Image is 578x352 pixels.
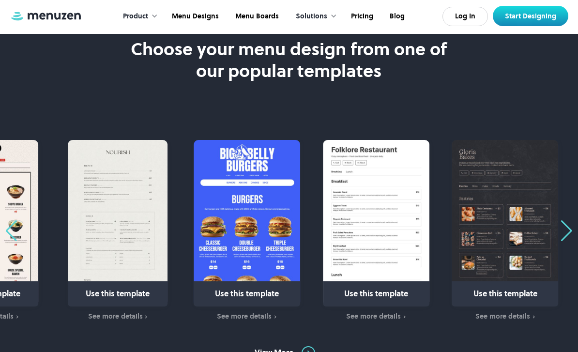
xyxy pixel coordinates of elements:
a: Use this template [194,140,300,306]
a: Blog [380,1,412,31]
a: Use this template [68,140,167,306]
div: 11 / 31 [64,140,174,321]
div: Next slide [560,220,573,242]
a: See more details [194,311,300,322]
a: Pricing [342,1,380,31]
div: See more details [88,312,143,320]
div: Product [123,11,148,22]
h2: Choose your menu design from one of our popular templates [116,38,462,82]
a: Use this template [452,140,559,306]
a: Log In [442,7,488,26]
div: 12 / 31 [194,140,304,321]
div: See more details [475,312,530,320]
div: See more details [346,312,401,320]
div: Previous slide [5,220,18,242]
div: Solutions [296,11,327,22]
div: Solutions [286,1,342,31]
div: 13 / 31 [323,140,433,321]
a: See more details [323,311,429,322]
a: Start Designing [493,6,568,26]
div: See more details [217,312,272,320]
a: Menu Boards [226,1,286,31]
a: Use this template [323,140,429,306]
a: See more details [64,311,171,322]
div: 14 / 31 [452,140,562,321]
div: Product [113,1,163,31]
a: Menu Designs [163,1,226,31]
a: See more details [452,311,559,322]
